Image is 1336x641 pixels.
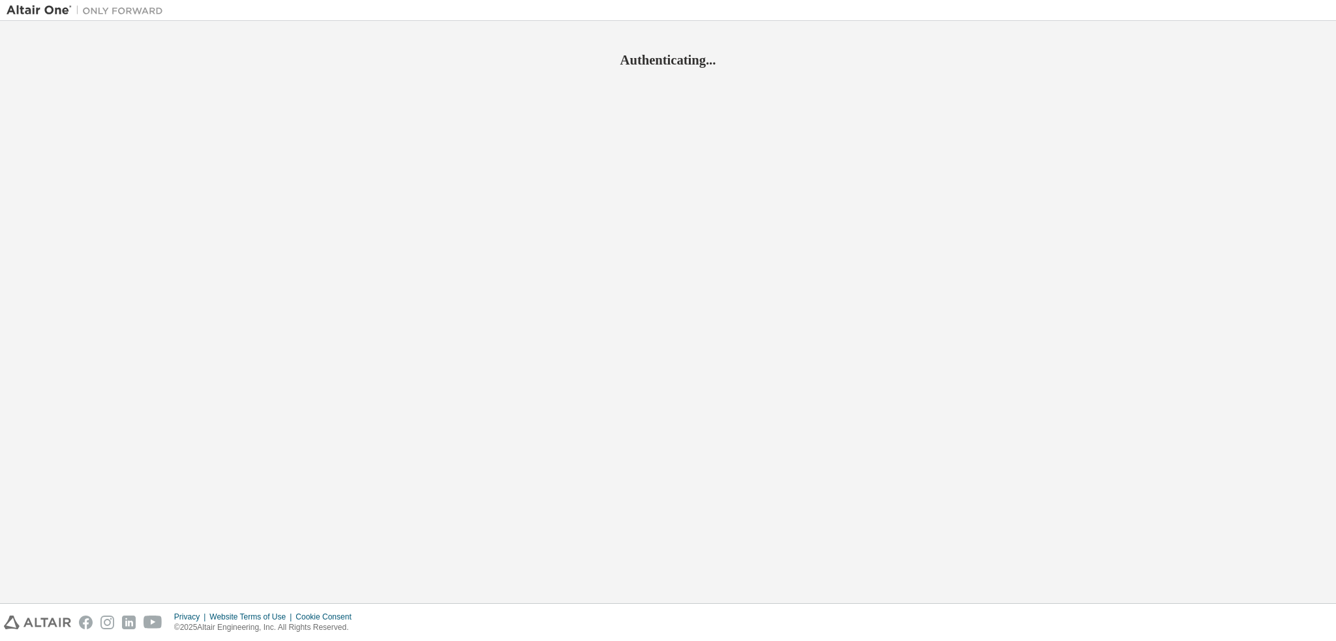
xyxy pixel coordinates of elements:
[7,4,170,17] img: Altair One
[7,52,1329,68] h2: Authenticating...
[174,612,209,622] div: Privacy
[122,616,136,629] img: linkedin.svg
[4,616,71,629] img: altair_logo.svg
[79,616,93,629] img: facebook.svg
[209,612,296,622] div: Website Terms of Use
[296,612,359,622] div: Cookie Consent
[174,622,359,633] p: © 2025 Altair Engineering, Inc. All Rights Reserved.
[144,616,162,629] img: youtube.svg
[100,616,114,629] img: instagram.svg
